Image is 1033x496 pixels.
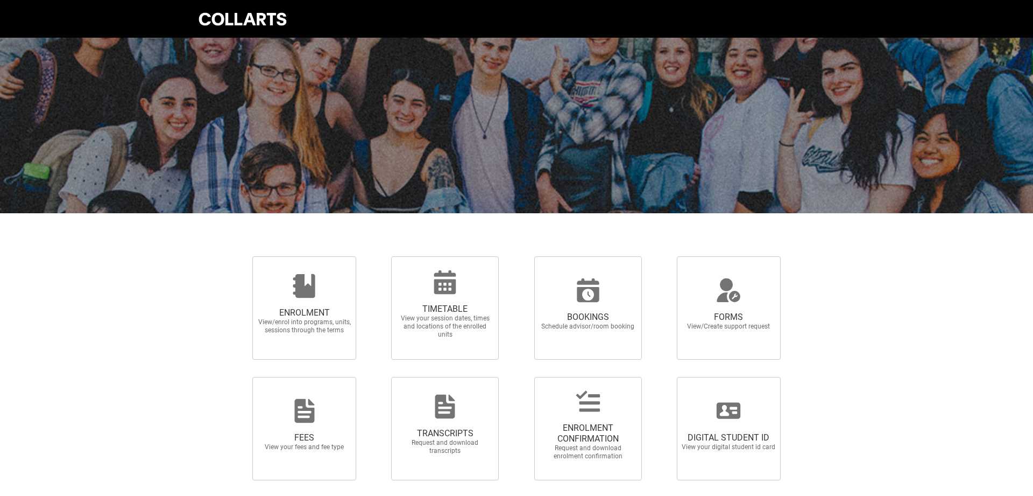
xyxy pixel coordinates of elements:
[541,444,635,460] span: Request and download enrolment confirmation
[257,432,352,443] span: FEES
[541,423,635,444] span: ENROLMENT CONFIRMATION
[681,312,776,323] span: FORMS
[398,315,492,339] span: View your session dates, times and locations of the enrolled units
[398,428,492,439] span: TRANSCRIPTS
[398,439,492,455] span: Request and download transcripts
[681,323,776,331] span: View/Create support request
[257,308,352,318] span: ENROLMENT
[257,443,352,451] span: View your fees and fee type
[398,304,492,315] span: TIMETABLE
[541,312,635,323] span: BOOKINGS
[831,17,837,18] button: User Profile
[541,323,635,331] span: Schedule advisor/room booking
[681,443,776,451] span: View your digital student id card
[257,318,352,334] span: View/enrol into programs, units, sessions through the terms
[681,432,776,443] span: DIGITAL STUDENT ID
